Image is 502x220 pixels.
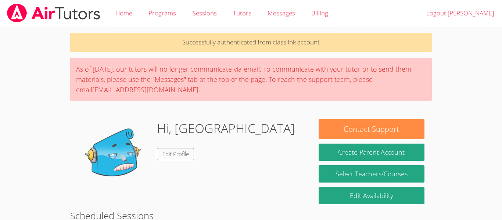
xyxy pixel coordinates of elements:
[319,144,424,161] button: Create Parent Account
[319,187,424,204] a: Edit Availability
[319,165,424,183] a: Select Teachers/Courses
[157,119,295,138] h1: Hi, [GEOGRAPHIC_DATA]
[157,148,194,160] a: Edit Profile
[70,33,432,52] p: Successfully authenticated from classlink account
[70,58,432,101] div: As of [DATE], our tutors will no longer communicate via email. To communicate with your tutor or ...
[78,119,151,192] img: default.png
[268,9,295,17] span: Messages
[319,119,424,139] button: Contact Support
[6,4,101,22] img: airtutors_banner-c4298cdbf04f3fff15de1276eac7730deb9818008684d7c2e4769d2f7ddbe033.png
